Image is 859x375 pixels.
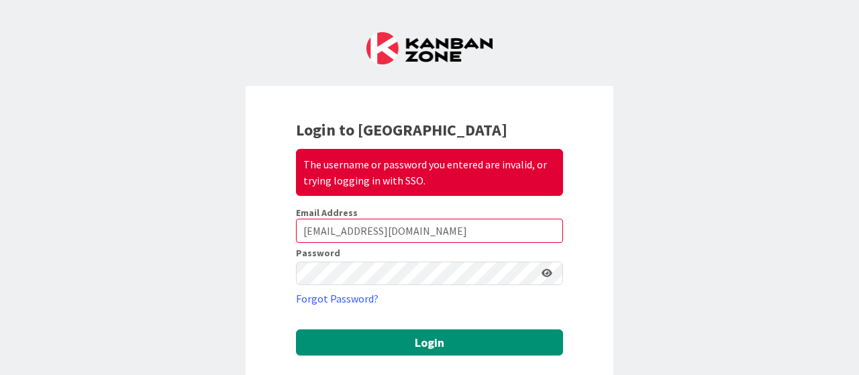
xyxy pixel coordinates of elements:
a: Forgot Password? [296,290,378,307]
label: Password [296,248,340,258]
img: Kanban Zone [366,32,493,64]
button: Login [296,329,563,356]
label: Email Address [296,207,358,219]
b: Login to [GEOGRAPHIC_DATA] [296,119,507,140]
div: The username or password you entered are invalid, or trying logging in with SSO. [296,149,563,196]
